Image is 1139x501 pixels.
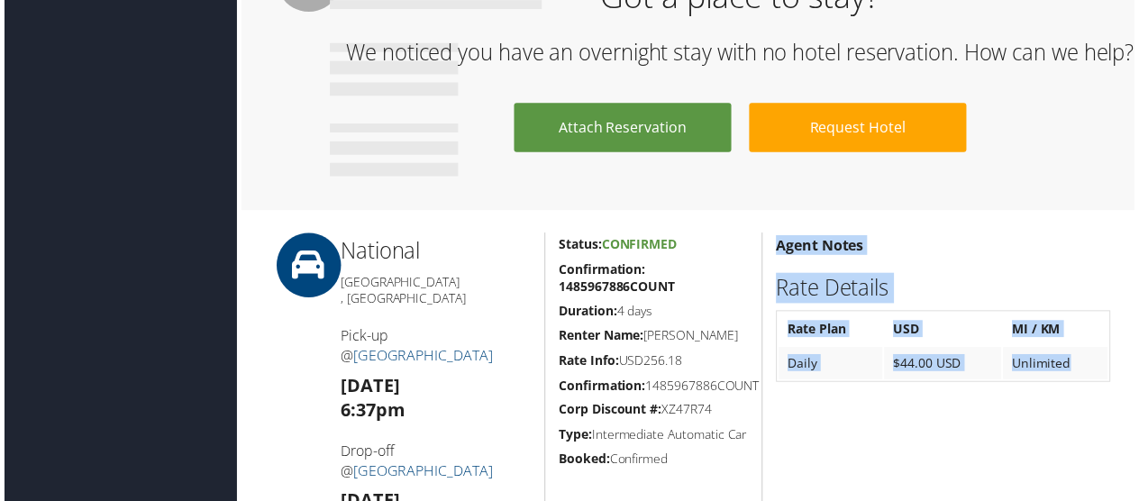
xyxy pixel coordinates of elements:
strong: Confirmation: 1485967886COUNT [559,262,676,297]
a: [GEOGRAPHIC_DATA] [351,464,492,484]
td: Daily [780,350,885,382]
h5: Intermediate Automatic Car [559,429,750,447]
strong: Status: [559,237,602,254]
h4: Drop-off @ [339,444,531,485]
strong: Type: [559,429,592,446]
strong: [DATE] [339,376,398,400]
a: Attach Reservation [514,104,733,153]
h5: 1485967886COUNT [559,379,750,397]
h5: Confirmed [559,453,750,471]
td: $44.00 USD [887,350,1005,382]
th: USD [887,315,1005,348]
strong: Corp Discount #: [559,404,662,421]
h5: USD256.18 [559,354,750,372]
h4: Pick-up @ [339,328,531,369]
h2: Rate Details [778,275,1115,305]
strong: Renter Name: [559,329,644,346]
td: Unlimited [1007,350,1112,382]
strong: Confirmation: [559,379,646,396]
a: [GEOGRAPHIC_DATA] [351,348,492,368]
a: Request Hotel [751,104,970,153]
h2: National [339,237,531,268]
strong: 6:37pm [339,401,404,425]
h5: XZ47R74 [559,404,750,422]
strong: Rate Info: [559,354,619,371]
th: MI / KM [1007,315,1112,348]
strong: Booked: [559,453,610,470]
h5: [GEOGRAPHIC_DATA] , [GEOGRAPHIC_DATA] [339,275,531,310]
strong: Agent Notes [778,237,866,257]
th: Rate Plan [780,315,885,348]
strong: Duration: [559,305,617,322]
h5: 4 days [559,305,750,323]
h5: [PERSON_NAME] [559,329,750,347]
span: Confirmed [602,237,678,254]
